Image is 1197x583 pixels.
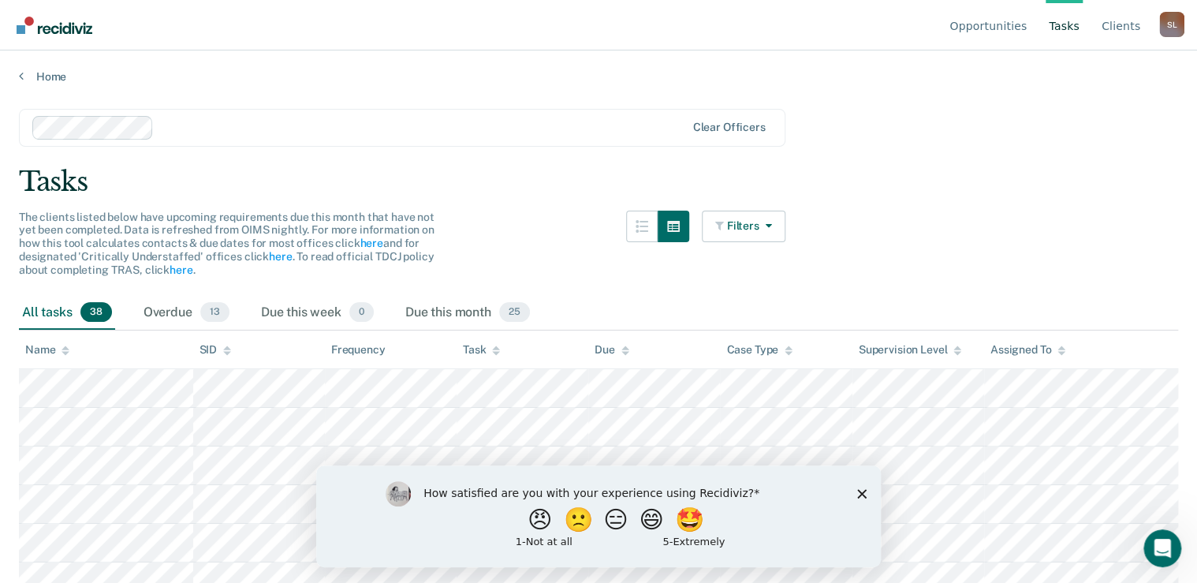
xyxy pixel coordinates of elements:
div: S L [1159,12,1184,37]
span: 38 [80,302,112,323]
div: Clear officers [692,121,765,134]
div: Task [463,343,500,357]
span: 25 [499,302,530,323]
iframe: Survey by Kim from Recidiviz [316,465,881,567]
div: Name [25,343,69,357]
div: SID [199,343,232,357]
div: Due [595,343,629,357]
a: here [170,263,192,276]
div: Frequency [331,343,386,357]
span: 0 [349,302,374,323]
div: Overdue13 [140,296,233,331]
div: All tasks38 [19,296,115,331]
div: Case Type [726,343,792,357]
a: here [360,237,382,249]
a: here [269,250,292,263]
span: The clients listed below have upcoming requirements due this month that have not yet been complet... [19,211,434,276]
img: Recidiviz [17,17,92,34]
div: Tasks [19,166,1178,198]
button: Profile dropdown button [1159,12,1184,37]
div: Assigned To [990,343,1065,357]
div: Due this week0 [258,296,377,331]
div: Supervision Level [859,343,962,357]
iframe: Intercom live chat [1143,529,1181,567]
div: Due this month25 [402,296,533,331]
button: Filters [702,211,785,242]
span: 13 [200,302,229,323]
a: Home [19,69,1178,84]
